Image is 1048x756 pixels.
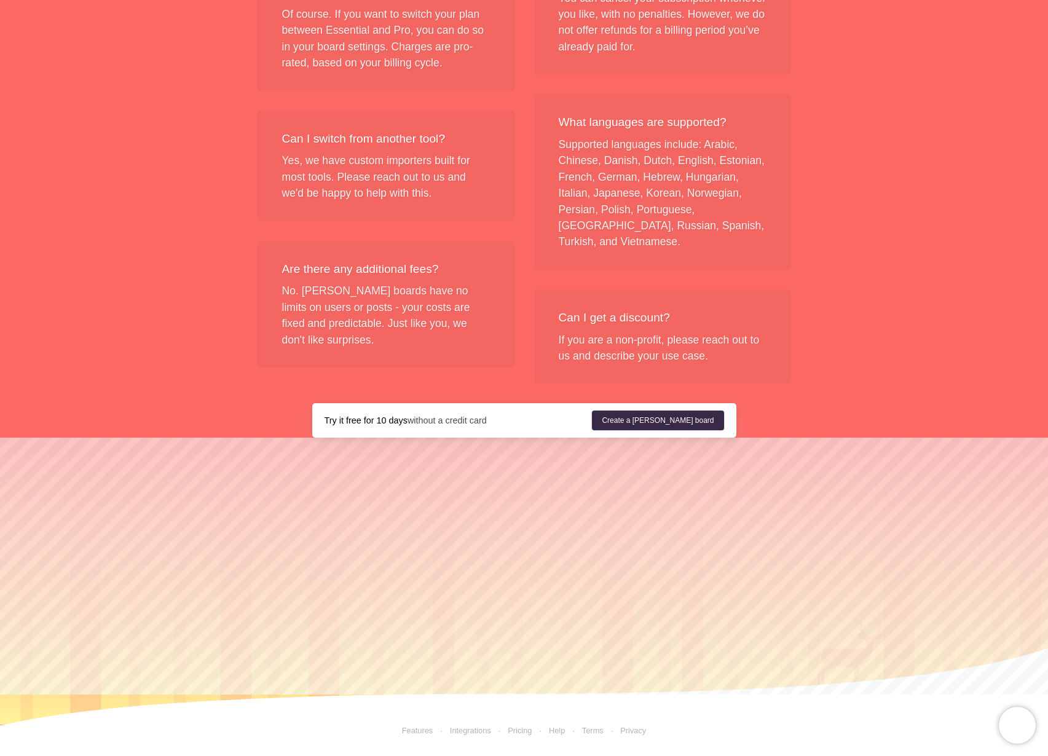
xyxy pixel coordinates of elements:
a: Privacy [604,726,647,735]
div: If you are a non-profit, please reach out to us and describe your use case. [534,289,791,384]
a: Integrations [433,726,491,735]
div: Yes, we have custom importers built for most tools. Please reach out to us and we'd be happy to h... [258,111,514,221]
a: Pricing [491,726,532,735]
div: No. [PERSON_NAME] boards have no limits on users or posts - your costs are fixed and predictable.... [258,241,514,368]
div: Supported languages include: Arabic, Chinese, Danish, Dutch, English, Estonian, French, German, H... [534,94,791,270]
strong: Try it free for 10 days [325,415,408,425]
a: Terms [565,726,603,735]
iframe: Chatra live chat [999,707,1036,744]
a: Create a [PERSON_NAME] board [592,411,723,430]
div: Can I get a discount? [559,309,766,327]
a: Features [402,726,433,735]
div: What languages are supported? [559,114,766,132]
div: Are there any additional fees? [282,261,490,278]
div: without a credit card [325,414,593,427]
div: Can I switch from another tool? [282,130,490,148]
a: Help [549,726,565,735]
